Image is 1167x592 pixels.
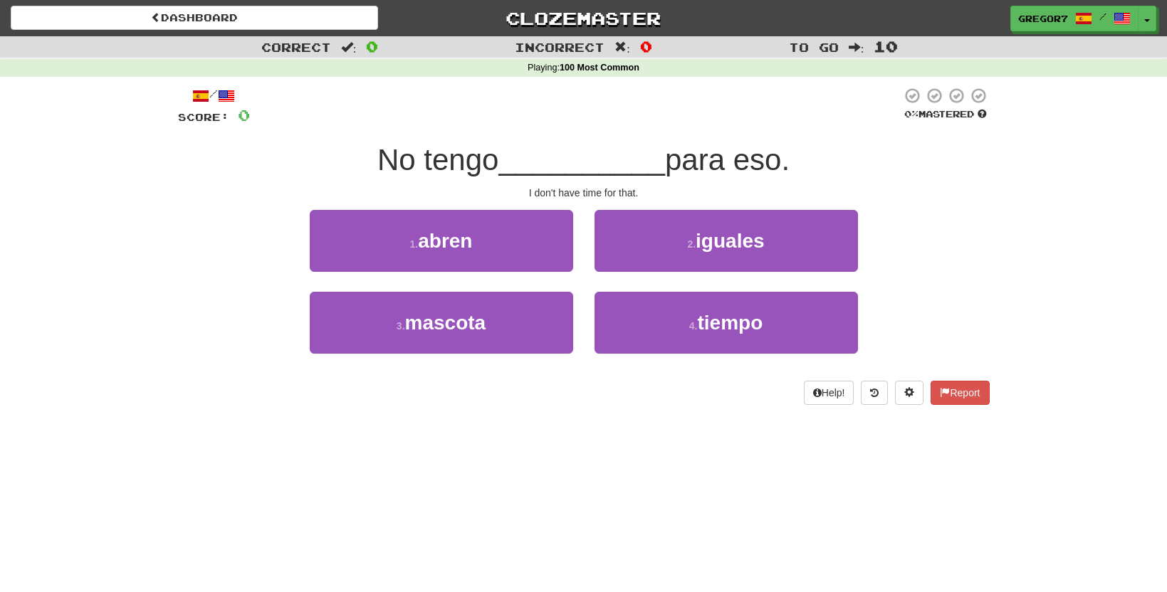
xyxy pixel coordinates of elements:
span: : [614,41,630,53]
span: iguales [696,230,764,252]
small: 2 . [687,238,696,250]
span: __________ [498,143,665,176]
div: / [178,87,250,105]
small: 3 . [397,320,405,332]
small: 4 . [689,320,698,332]
span: : [849,41,864,53]
span: To go [789,40,839,54]
button: Round history (alt+y) [861,381,888,405]
span: Score: [178,111,229,123]
span: / [1099,11,1106,21]
span: 0 [238,106,250,124]
span: No tengo [377,143,498,176]
small: 1 . [410,238,419,250]
span: abren [418,230,472,252]
button: 4.tiempo [595,292,858,354]
span: mascota [405,312,486,334]
button: 3.mascota [310,292,573,354]
span: 0 % [904,108,919,120]
span: 0 [640,38,652,55]
a: gregor7 / [1010,6,1139,31]
a: Clozemaster [399,6,767,31]
button: 1.abren [310,210,573,272]
span: 0 [366,38,378,55]
button: 2.iguales [595,210,858,272]
div: Mastered [901,108,990,121]
span: para eso. [665,143,790,176]
button: Help! [804,381,854,405]
span: Incorrect [515,40,605,54]
a: Dashboard [11,6,378,30]
span: Correct [261,40,331,54]
span: tiempo [697,312,763,334]
span: : [341,41,357,53]
span: gregor7 [1018,12,1068,25]
button: Report [931,381,989,405]
span: 10 [874,38,898,55]
div: I don't have time for that. [178,186,990,200]
strong: 100 Most Common [560,63,639,73]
